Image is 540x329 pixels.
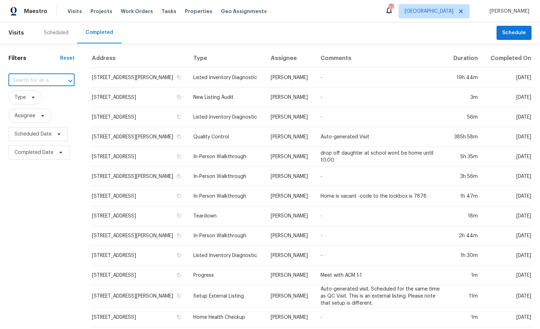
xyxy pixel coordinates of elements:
button: Copy Address [176,74,182,80]
button: Copy Address [176,293,182,299]
td: [DATE] [483,246,532,265]
span: Type [14,94,26,101]
td: [DATE] [483,186,532,206]
td: [STREET_ADDRESS] [92,147,188,167]
td: [DATE] [483,68,532,88]
td: [DATE] [483,147,532,167]
td: Auto-generated visit. Scheduled for the same time as QC Visit. This is an external listing. Pleas... [315,285,447,307]
input: Search for an address... [8,75,55,86]
td: [DATE] [483,285,532,307]
td: [DATE] [483,206,532,226]
td: [DATE] [483,107,532,127]
span: Schedule [502,29,526,37]
td: [PERSON_NAME] [265,68,315,88]
th: Duration [447,49,483,68]
td: [PERSON_NAME] [265,265,315,285]
td: Home Health Checkup [188,307,265,327]
td: 1h 30m [447,246,483,265]
h1: Filters [8,55,60,62]
td: [DATE] [483,226,532,246]
td: 3h 56m [447,167,483,186]
span: [GEOGRAPHIC_DATA] [405,8,453,15]
button: Copy Address [176,193,182,199]
td: In-Person Walkthrough [188,186,265,206]
td: 385h 58m [447,127,483,147]
div: Reset [60,55,75,62]
span: Geo Assignments [221,8,267,15]
td: 56m [447,107,483,127]
td: [PERSON_NAME] [265,107,315,127]
td: [STREET_ADDRESS] [92,307,188,327]
td: - [315,107,447,127]
td: [DATE] [483,167,532,186]
td: - [315,206,447,226]
button: Copy Address [176,314,182,320]
td: Listed Inventory Diagnostic [188,107,265,127]
td: 5h 35m [447,147,483,167]
td: [PERSON_NAME] [265,186,315,206]
td: In-Person Walkthrough [188,167,265,186]
td: [DATE] [483,265,532,285]
td: Listed Inventory Diagnostic [188,246,265,265]
div: Completed [86,29,113,36]
td: [PERSON_NAME] [265,147,315,167]
td: drop off daughter at school wont be home until 10:00 [315,147,447,167]
td: Meet with ACM 1:1 [315,265,447,285]
td: [STREET_ADDRESS][PERSON_NAME] [92,68,188,88]
td: 1m [447,265,483,285]
td: [STREET_ADDRESS][PERSON_NAME] [92,285,188,307]
button: Schedule [497,26,532,40]
th: Comments [315,49,447,68]
span: Projects [90,8,112,15]
td: Setup External Listing [188,285,265,307]
button: Copy Address [176,272,182,278]
td: [STREET_ADDRESS] [92,265,188,285]
div: Scheduled [44,29,69,36]
td: [STREET_ADDRESS] [92,186,188,206]
td: In-Person Walkthrough [188,226,265,246]
td: [DATE] [483,127,532,147]
td: 3m [447,88,483,107]
th: Type [188,49,265,68]
td: [PERSON_NAME] [265,226,315,246]
button: Copy Address [176,173,182,179]
td: New Listing Audit [188,88,265,107]
td: 11m [447,285,483,307]
button: Copy Address [176,94,182,100]
td: - [315,88,447,107]
span: Visits [8,25,24,41]
span: Tasks [162,9,176,14]
td: [STREET_ADDRESS] [92,206,188,226]
span: Completed Date [14,149,53,156]
td: - [315,246,447,265]
td: - [315,307,447,327]
td: [PERSON_NAME] [265,246,315,265]
td: 19h 44m [447,68,483,88]
td: [PERSON_NAME] [265,127,315,147]
span: Maestro [24,8,47,15]
td: 1m [447,307,483,327]
td: [STREET_ADDRESS][PERSON_NAME] [92,226,188,246]
td: [PERSON_NAME] [265,285,315,307]
span: Properties [185,8,212,15]
td: [PERSON_NAME] [265,206,315,226]
td: [DATE] [483,307,532,327]
span: Work Orders [121,8,153,15]
td: Quality Control [188,127,265,147]
span: [PERSON_NAME] [487,8,529,15]
td: [PERSON_NAME] [265,88,315,107]
td: [DATE] [483,88,532,107]
th: Assignee [265,49,315,68]
th: Completed On [483,49,532,68]
td: Home is vacant -code to the lockbox is 7878 [315,186,447,206]
button: Copy Address [176,213,182,219]
td: - [315,226,447,246]
span: Visits [67,8,82,15]
td: Progress [188,265,265,285]
button: Copy Address [176,232,182,239]
div: 22 [388,4,393,11]
span: Scheduled Date [14,131,52,138]
td: - [315,68,447,88]
td: 18m [447,206,483,226]
button: Copy Address [176,114,182,120]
